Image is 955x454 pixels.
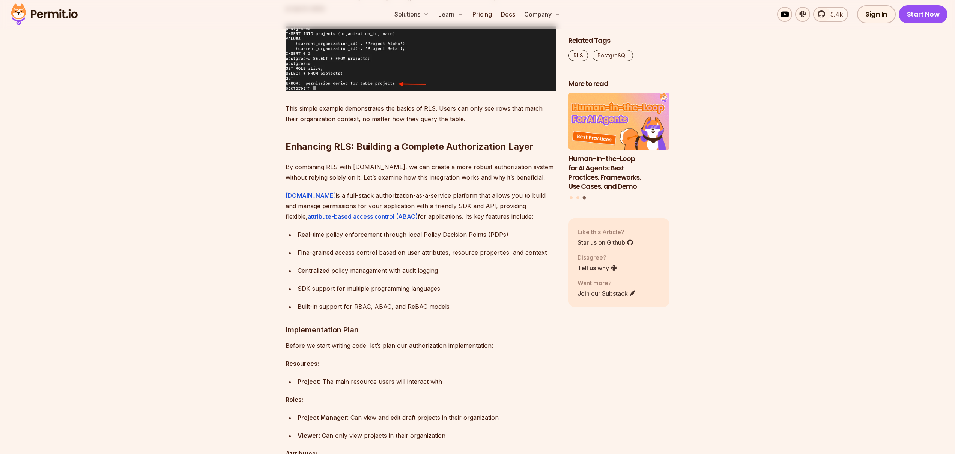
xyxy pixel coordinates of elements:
[568,50,588,61] a: RLS
[576,196,579,199] button: Go to slide 2
[578,278,636,287] p: Want more?
[813,7,848,22] a: 5.4k
[8,2,81,27] img: Permit logo
[578,263,617,272] a: Tell us why
[286,162,556,183] p: By combining RLS with [DOMAIN_NAME], we can create a more robust authorization system without rel...
[298,412,556,423] div: : Can view and edit draft projects in their organization
[568,79,670,89] h2: More to read
[286,340,556,351] p: Before we start writing code, let’s plan our authorization implementation:
[568,93,670,192] li: 3 of 3
[286,324,556,336] h3: Implementation Plan
[286,360,319,367] strong: Resources:
[826,10,843,19] span: 5.4k
[298,229,556,240] div: Real-time policy enforcement through local Policy Decision Points (PDPs)
[286,26,556,91] img: image.png
[498,7,518,22] a: Docs
[578,253,617,262] p: Disagree?
[568,93,670,150] img: Human-in-the-Loop for AI Agents: Best Practices, Frameworks, Use Cases, and Demo
[568,36,670,45] h2: Related Tags
[286,103,556,124] p: This simple example demonstrates the basics of RLS. Users can only see rows that match their orga...
[583,196,586,200] button: Go to slide 3
[298,283,556,294] div: SDK support for multiple programming languages
[298,432,319,439] strong: Viewer
[568,93,670,201] div: Posts
[568,154,670,191] h3: Human-in-the-Loop for AI Agents: Best Practices, Frameworks, Use Cases, and Demo
[578,238,633,247] a: Star us on Github
[593,50,633,61] a: PostgreSQL
[308,213,418,220] a: attribute-based access control (ABAC)
[298,414,347,421] strong: Project Manager
[857,5,896,23] a: Sign In
[286,111,556,153] h2: Enhancing RLS: Building a Complete Authorization Layer
[298,430,556,441] div: : Can only view projects in their organization
[435,7,466,22] button: Learn
[286,192,336,199] a: [DOMAIN_NAME]
[286,190,556,222] p: is a full-stack authorization-as-a-service platform that allows you to build and manage permissio...
[298,376,556,387] div: : The main resource users will interact with
[298,265,556,276] div: Centralized policy management with audit logging
[568,93,670,192] a: Human-in-the-Loop for AI Agents: Best Practices, Frameworks, Use Cases, and DemoHuman-in-the-Loop...
[899,5,948,23] a: Start Now
[298,378,319,385] strong: Project
[469,7,495,22] a: Pricing
[578,289,636,298] a: Join our Substack
[298,301,556,312] div: Built-in support for RBAC, ABAC, and ReBAC models
[578,227,633,236] p: Like this Article?
[298,247,556,258] div: Fine-grained access control based on user attributes, resource properties, and context
[391,7,432,22] button: Solutions
[570,196,573,199] button: Go to slide 1
[521,7,564,22] button: Company
[286,396,303,403] strong: Roles:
